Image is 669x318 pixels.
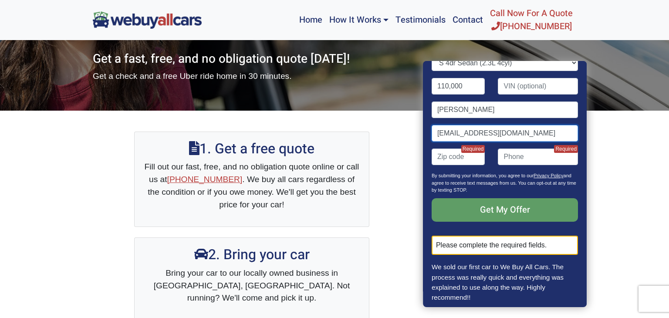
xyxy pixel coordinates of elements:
[449,3,487,37] a: Contact
[432,262,578,302] p: We sold our first car to We Buy All Cars. The process was really quick and everything was explain...
[498,149,578,165] input: Phone
[143,247,360,263] h2: 2. Bring your car
[432,125,578,142] input: Email
[432,236,578,255] div: Please complete the required fields.
[143,161,360,211] p: Fill out our fast, free, and no obligation quote online or call us at . We buy all cars regardles...
[143,267,360,304] p: Bring your car to our locally owned business in [GEOGRAPHIC_DATA], [GEOGRAPHIC_DATA]. Not running...
[167,175,243,184] a: [PHONE_NUMBER]
[498,78,578,95] input: VIN (optional)
[432,7,578,255] form: Contact form
[93,11,202,28] img: We Buy All Cars in NJ logo
[432,78,485,95] input: Mileage
[392,3,449,37] a: Testimonials
[93,70,411,83] p: Get a check and a free Uber ride home in 30 minutes.
[432,101,578,118] input: Name
[143,141,360,157] h2: 1. Get a free quote
[461,145,485,153] span: Required
[296,3,326,37] a: Home
[554,145,578,153] span: Required
[432,149,485,165] input: Zip code
[326,3,392,37] a: How It Works
[534,173,563,178] a: Privacy Policy
[432,172,578,198] p: By submitting your information, you agree to our and agree to receive text messages from us. You ...
[487,3,576,37] a: Call Now For A Quote[PHONE_NUMBER]
[93,52,411,67] h2: Get a fast, free, and no obligation quote [DATE]!
[432,198,578,222] input: Get My Offer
